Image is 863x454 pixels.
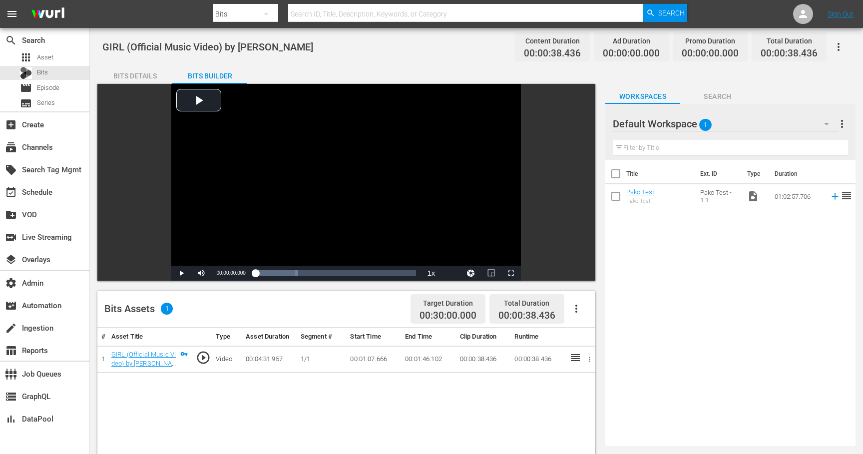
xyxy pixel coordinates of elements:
div: Progress Bar [256,270,417,276]
span: Series [37,98,55,108]
span: Automation [5,300,17,312]
button: Play [171,266,191,281]
span: Search Tag Mgmt [5,164,17,176]
span: Live Streaming [5,231,17,243]
th: Ext. ID [694,160,741,188]
svg: Add to Episode [830,191,841,202]
span: Reports [5,345,17,357]
span: Channels [5,141,17,153]
div: Default Workspace [613,110,839,138]
a: Sign Out [828,10,854,18]
span: Workspaces [605,90,680,103]
span: GIRL (Official Music Video) by [PERSON_NAME] [102,41,313,53]
div: Total Duration [498,296,555,310]
span: Schedule [5,186,17,198]
span: more_vert [836,118,848,130]
span: 00:00:38.436 [761,48,818,59]
div: Bits Assets [104,303,173,315]
div: Bits [20,67,32,79]
th: Asset Duration [242,328,297,346]
th: Type [212,328,242,346]
div: Total Duration [761,34,818,48]
td: 1/1 [297,346,347,373]
div: Content Duration [524,34,581,48]
th: Clip Duration [456,328,511,346]
th: Segment # [297,328,347,346]
span: Search [658,4,685,22]
td: 00:00:38.436 [510,346,565,373]
th: Type [741,160,769,188]
span: Search [5,34,17,46]
div: Pako Test [626,198,654,204]
td: 00:01:46.102 [401,346,456,373]
span: 1 [699,114,712,135]
span: Admin [5,277,17,289]
div: Target Duration [420,296,476,310]
td: 00:00:38.436 [456,346,511,373]
span: Create [5,119,17,131]
span: Asset [37,52,53,62]
span: 00:00:00.000 [216,270,245,276]
td: 01:02:57.706 [771,184,826,208]
span: Asset [20,51,32,63]
span: GraphQL [5,391,17,403]
div: Bits Builder [172,64,247,88]
th: Asset Title [107,328,192,346]
span: 00:00:38.436 [498,310,555,321]
span: Bits [37,67,48,77]
button: Playback Rate [421,266,441,281]
span: 00:30:00.000 [420,310,476,322]
span: Search [680,90,755,103]
th: Start Time [346,328,401,346]
div: Promo Duration [682,34,739,48]
th: Title [626,160,694,188]
td: Pako Test - 1.1 [696,184,743,208]
span: reorder [841,190,853,202]
a: Pako Test [626,188,654,196]
div: Ad Duration [603,34,660,48]
span: VOD [5,209,17,221]
span: Job Queues [5,368,17,380]
td: 1 [97,346,107,373]
td: Video [212,346,242,373]
span: play_circle_outline [196,350,211,365]
span: 1 [161,303,173,315]
button: Fullscreen [501,266,521,281]
img: ans4CAIJ8jUAAAAAAAAAAAAAAAAAAAAAAAAgQb4GAAAAAAAAAAAAAAAAAAAAAAAAJMjXAAAAAAAAAAAAAAAAAAAAAAAAgAT5G... [24,2,72,26]
span: menu [6,8,18,20]
span: Overlays [5,254,17,266]
th: Runtime [510,328,565,346]
button: Bits Builder [172,64,247,84]
div: Bits Details [97,64,172,88]
span: 00:00:00.000 [603,48,660,59]
span: DataPool [5,413,17,425]
button: Search [643,4,687,22]
th: # [97,328,107,346]
span: 00:00:38.436 [524,48,581,59]
span: Series [20,97,32,109]
span: Ingestion [5,322,17,334]
td: 00:01:07.666 [346,346,401,373]
span: Episode [37,83,59,93]
span: Episode [20,82,32,94]
button: Picture-in-Picture [481,266,501,281]
span: 00:00:00.000 [682,48,739,59]
td: 00:04:31.957 [242,346,297,373]
button: Jump To Time [461,266,481,281]
button: Mute [191,266,211,281]
th: End Time [401,328,456,346]
button: Bits Details [97,64,172,84]
span: Video [747,190,759,202]
th: Duration [769,160,829,188]
div: Video Player [171,84,521,281]
button: more_vert [836,112,848,136]
a: GIRL (Official Music Video) by [PERSON_NAME] (1/1) [111,351,178,377]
